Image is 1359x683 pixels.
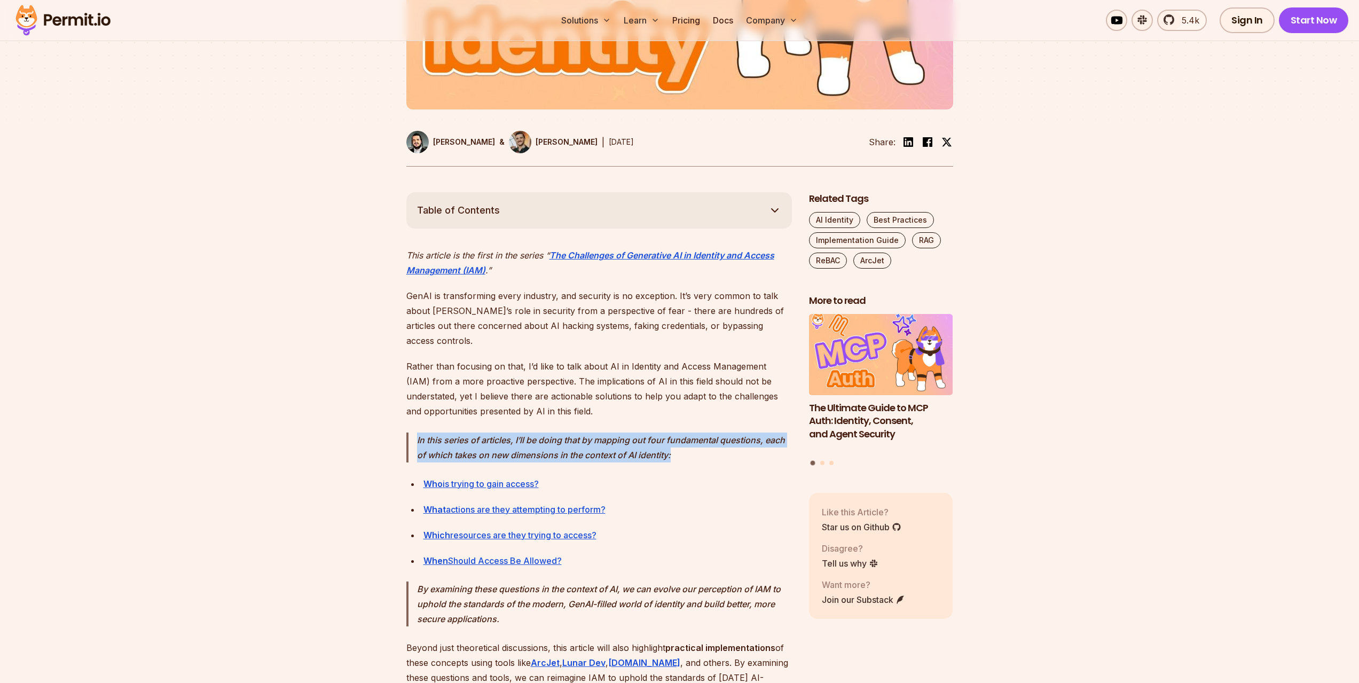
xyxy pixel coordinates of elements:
a: The Challenges of Generative AI in Identity and Access Management (IAM) [406,250,774,276]
a: Whatactions are they attempting to perform? [423,504,606,515]
a: Implementation Guide [809,232,906,248]
a: [PERSON_NAME] [406,131,495,153]
a: ArcJet [531,657,560,668]
a: Tell us why [822,557,878,570]
img: facebook [921,136,934,148]
a: ArcJet [853,253,891,269]
button: Go to slide 3 [829,461,834,465]
a: ReBAC [809,253,847,269]
a: AI Identity [809,212,860,228]
blockquote: In this series of articles, I’ll be doing that by mapping out four fundamental questions, each of... [406,433,792,462]
div: Posts [809,314,953,467]
a: Whois trying to gain access? [423,478,539,489]
button: Learn [619,10,664,31]
strong: What [423,504,446,515]
strong: When [423,555,448,566]
span: Table of Contents [417,203,500,218]
button: Go to slide 1 [811,461,815,466]
a: Whichresources are they trying to access? [423,530,596,540]
p: Want more? [822,578,905,591]
em: .” [485,265,491,276]
a: RAG [912,232,941,248]
a: 5.4k [1157,10,1207,31]
p: Like this Article? [822,506,901,519]
time: [DATE] [609,137,634,146]
h2: More to read [809,294,953,308]
div: | [602,136,604,148]
blockquote: By examining these questions in the context of AI, we can evolve our perception of IAM to uphold ... [406,582,792,626]
p: & [499,137,505,147]
img: linkedin [902,136,915,148]
a: Best Practices [867,212,934,228]
a: Join our Substack [822,593,905,606]
button: Company [742,10,802,31]
p: [PERSON_NAME] [536,137,598,147]
p: Rather than focusing on that, I’d like to talk about AI in Identity and Access Management (IAM) f... [406,359,792,419]
a: [PERSON_NAME] [509,131,598,153]
span: 5.4k [1175,14,1199,27]
button: Solutions [557,10,615,31]
li: Share: [869,136,895,148]
h3: The Ultimate Guide to MCP Auth: Identity, Consent, and Agent Security [809,402,953,441]
strong: Which [423,530,450,540]
img: The Ultimate Guide to MCP Auth: Identity, Consent, and Agent Security [809,314,953,395]
strong: Who [423,478,443,489]
a: WhenShould Access Be Allowed? [423,555,562,566]
p: GenAI is transforming every industry, and security is no exception. It’s very common to talk abou... [406,288,792,348]
p: Disagree? [822,542,878,555]
img: Permit logo [11,2,115,38]
em: This article is the first in the series “ [406,250,549,261]
li: 1 of 3 [809,314,953,454]
a: [DOMAIN_NAME] [608,657,680,668]
a: Lunar Dev [562,657,606,668]
h2: Related Tags [809,192,953,206]
button: Table of Contents [406,192,792,229]
a: Star us on Github [822,521,901,533]
a: Sign In [1220,7,1275,33]
a: The Ultimate Guide to MCP Auth: Identity, Consent, and Agent SecurityThe Ultimate Guide to MCP Au... [809,314,953,454]
button: Go to slide 2 [820,461,824,465]
img: Gabriel L. Manor [406,131,429,153]
a: Start Now [1279,7,1349,33]
img: twitter [941,137,952,147]
a: Docs [709,10,737,31]
p: [PERSON_NAME] [433,137,495,147]
strong: practical implementations [665,642,775,653]
img: Daniel Bass [509,131,531,153]
a: Pricing [668,10,704,31]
